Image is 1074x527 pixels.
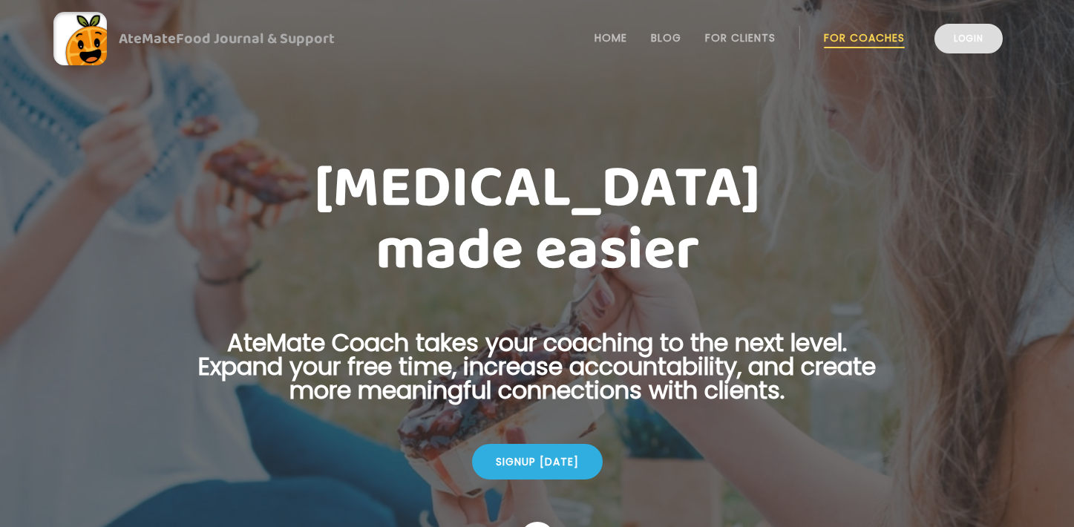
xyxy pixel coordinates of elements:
[53,12,1021,65] a: AteMateFood Journal & Support
[107,27,335,50] div: AteMate
[175,157,900,282] h1: [MEDICAL_DATA] made easier
[934,24,1003,53] a: Login
[175,331,900,420] p: AteMate Coach takes your coaching to the next level. Expand your free time, increase accountabili...
[595,32,627,44] a: Home
[824,32,905,44] a: For Coaches
[176,27,335,50] span: Food Journal & Support
[705,32,776,44] a: For Clients
[472,444,603,479] div: Signup [DATE]
[651,32,681,44] a: Blog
